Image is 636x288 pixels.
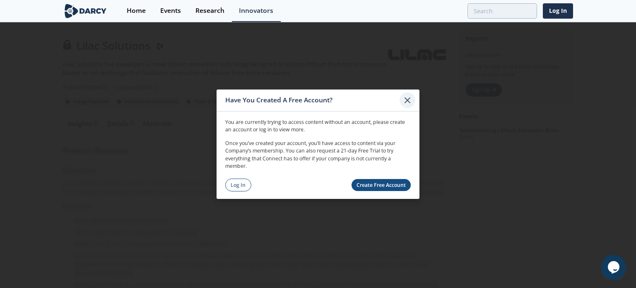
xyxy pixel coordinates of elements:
input: Advanced Search [467,3,537,19]
iframe: chat widget [601,255,628,280]
p: Once you’ve created your account, you’ll have access to content via your Company’s membership. Yo... [225,140,411,170]
p: You are currently trying to access content without an account, please create an account or log in... [225,119,411,134]
a: Log In [225,179,251,191]
a: Log In [543,3,573,19]
div: Home [127,7,146,14]
img: logo-wide.svg [63,4,108,18]
a: Create Free Account [352,179,411,191]
div: Innovators [239,7,273,14]
div: Events [160,7,181,14]
div: Research [195,7,224,14]
div: Have You Created A Free Account? [225,92,400,108]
